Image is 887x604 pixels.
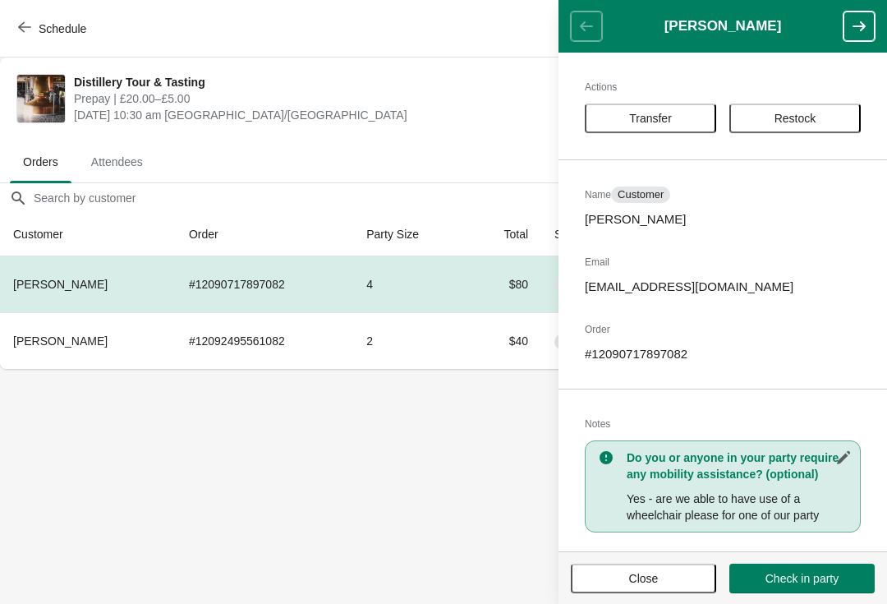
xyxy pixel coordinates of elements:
h2: Order [585,321,861,338]
span: Attendees [78,147,156,177]
h2: Email [585,254,861,270]
span: Customer [618,188,664,201]
td: 4 [353,256,467,312]
span: Restock [774,112,816,125]
td: $80 [468,256,542,312]
h2: Notes [585,416,861,432]
td: # 12092495561082 [176,312,353,369]
td: # 12090717897082 [176,256,353,312]
h1: [PERSON_NAME] [602,18,843,35]
h2: Actions [585,79,861,95]
p: # 12090717897082 [585,346,861,362]
button: Check in party [729,564,875,593]
span: Check in party [765,572,839,585]
span: Distillery Tour & Tasting [74,74,577,90]
button: Schedule [8,14,99,44]
span: [PERSON_NAME] [13,278,108,291]
th: Status [541,213,641,256]
button: Restock [729,104,861,133]
input: Search by customer [33,183,887,213]
h2: Name [585,187,861,203]
td: $40 [468,312,542,369]
span: [PERSON_NAME] [13,334,108,348]
span: [DATE] 10:30 am [GEOGRAPHIC_DATA]/[GEOGRAPHIC_DATA] [74,107,577,123]
button: Close [571,564,716,593]
span: Prepay | £20.00–£5.00 [74,90,577,107]
th: Party Size [353,213,467,256]
span: Orders [10,147,71,177]
p: [PERSON_NAME] [585,211,861,228]
span: Transfer [629,112,672,125]
p: Yes - are we able to have use of a wheelchair please for one of our party [627,491,852,523]
img: Distillery Tour & Tasting [17,75,65,122]
th: Total [468,213,542,256]
span: Close [629,572,659,585]
span: Schedule [39,22,86,35]
p: [EMAIL_ADDRESS][DOMAIN_NAME] [585,279,861,295]
h3: Do you or anyone in your party require any mobility assistance? (optional) [627,450,852,482]
td: 2 [353,312,467,369]
th: Order [176,213,353,256]
button: Transfer [585,104,716,133]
